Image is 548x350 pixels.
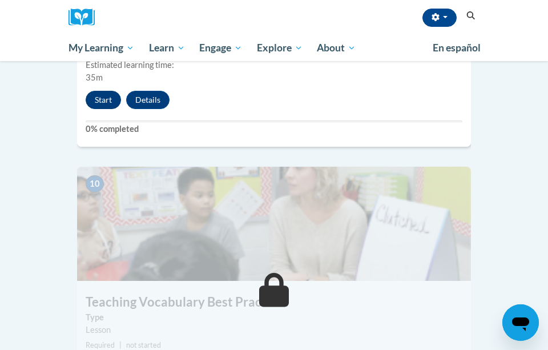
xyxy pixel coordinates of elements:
iframe: Button to launch messaging window [502,304,539,341]
span: Explore [257,41,303,55]
a: About [310,35,364,61]
a: Explore [249,35,310,61]
img: Logo brand [68,9,103,26]
button: Account Settings [422,9,457,27]
div: Lesson [86,324,462,336]
label: Type [86,311,462,324]
button: Search [462,9,479,23]
a: My Learning [61,35,142,61]
span: About [317,41,356,55]
span: | [119,341,122,349]
span: not started [126,341,161,349]
a: Engage [192,35,249,61]
h3: Teaching Vocabulary Best Practices [77,293,471,311]
span: Learn [149,41,185,55]
button: Details [126,91,170,109]
div: Estimated learning time: [86,59,462,71]
div: Main menu [60,35,488,61]
a: Cox Campus [68,9,103,26]
span: Required [86,341,115,349]
a: En español [425,36,488,60]
span: Engage [199,41,242,55]
span: 35m [86,73,103,82]
label: 0% completed [86,123,462,135]
img: Course Image [77,167,471,281]
span: 10 [86,175,104,192]
span: En español [433,42,481,54]
a: Learn [142,35,192,61]
span: My Learning [68,41,134,55]
button: Start [86,91,121,109]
